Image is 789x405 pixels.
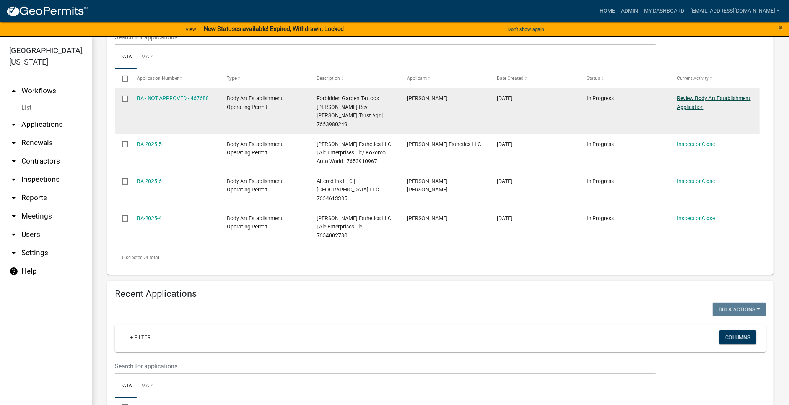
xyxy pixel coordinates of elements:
datatable-header-cell: Description [309,69,399,87]
a: Inspect or Close [677,141,715,147]
i: arrow_drop_down [9,193,18,202]
datatable-header-cell: Application Number [129,69,219,87]
i: arrow_drop_down [9,120,18,129]
span: Altered Ink LLC | Center Road Plaza LLC | 7654613385 [317,178,381,202]
span: Application Number [137,76,179,81]
span: Type [227,76,237,81]
span: Current Activity [677,76,709,81]
span: 08/13/2025 [497,141,512,147]
span: Vera LaFleur [407,95,448,101]
span: 0 selected / [122,255,146,260]
span: Forbidden Garden Tattoos | Thiemrodt, Robert Mark Rev Liv Trust Agr | 7653980249 [317,95,383,127]
a: Home [597,4,618,18]
button: Close [778,23,783,32]
a: BA - NOT APPROVED - 467688 [137,95,209,101]
span: Jacqueline Scott Esthetics LLC [407,141,482,147]
span: Jacqueline Scott Esthetics LLC | Alc Enterprises Llc/ Kokomo Auto World | 7653910967 [317,141,391,165]
div: 4 total [115,248,766,267]
span: 08/13/2025 [497,178,512,184]
button: Columns [719,330,756,344]
a: View [182,23,199,36]
datatable-header-cell: Applicant [400,69,490,87]
i: arrow_drop_down [9,212,18,221]
datatable-header-cell: Status [579,69,669,87]
span: In Progress [587,178,614,184]
i: arrow_drop_down [9,230,18,239]
a: Inspect or Close [677,178,715,184]
span: Matthew Thomas Johnson [407,178,448,193]
a: Map [137,374,157,399]
span: In Progress [587,141,614,147]
h4: Recent Applications [115,288,766,300]
i: arrow_drop_down [9,175,18,184]
span: Body Art Establishment Operating Permit [227,215,283,230]
a: BA-2025-5 [137,141,162,147]
a: Data [115,45,137,70]
a: My Dashboard [641,4,687,18]
input: Search for applications [115,358,656,374]
a: Review Body Art Establishment Application [677,95,751,110]
button: Don't show again [504,23,547,36]
span: In Progress [587,215,614,221]
a: Data [115,374,137,399]
datatable-header-cell: Select [115,69,129,87]
i: arrow_drop_down [9,138,18,147]
strong: New Statuses available! Expired, Withdrawn, Locked [204,25,344,32]
datatable-header-cell: Type [220,69,309,87]
span: × [778,22,783,33]
i: arrow_drop_up [9,86,18,96]
a: Map [137,45,157,70]
i: arrow_drop_down [9,157,18,166]
button: Bulk Actions [713,303,766,316]
a: + Filter [124,330,157,344]
span: Body Art Establishment Operating Permit [227,141,283,156]
span: Date Created [497,76,524,81]
span: 08/13/2025 [497,215,512,221]
datatable-header-cell: Current Activity [670,69,760,87]
a: [EMAIL_ADDRESS][DOMAIN_NAME] [687,4,783,18]
datatable-header-cell: Date Created [490,69,579,87]
span: Body Art Establishment Operating Permit [227,178,283,193]
span: Status [587,76,600,81]
a: Admin [618,4,641,18]
span: In Progress [587,95,614,101]
input: Search for applications [115,29,656,45]
span: Applicant [407,76,427,81]
span: Description [317,76,340,81]
i: help [9,267,18,276]
span: Stephanie Gingerich Esthetics LLC | Alc Enterprises Llc | 7654002780 [317,215,391,239]
span: 08/22/2025 [497,95,512,101]
i: arrow_drop_down [9,248,18,258]
a: BA-2025-6 [137,178,162,184]
span: Stephanie Gingerich [407,215,448,221]
span: Body Art Establishment Operating Permit [227,95,283,110]
a: BA-2025-4 [137,215,162,221]
a: Inspect or Close [677,215,715,221]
